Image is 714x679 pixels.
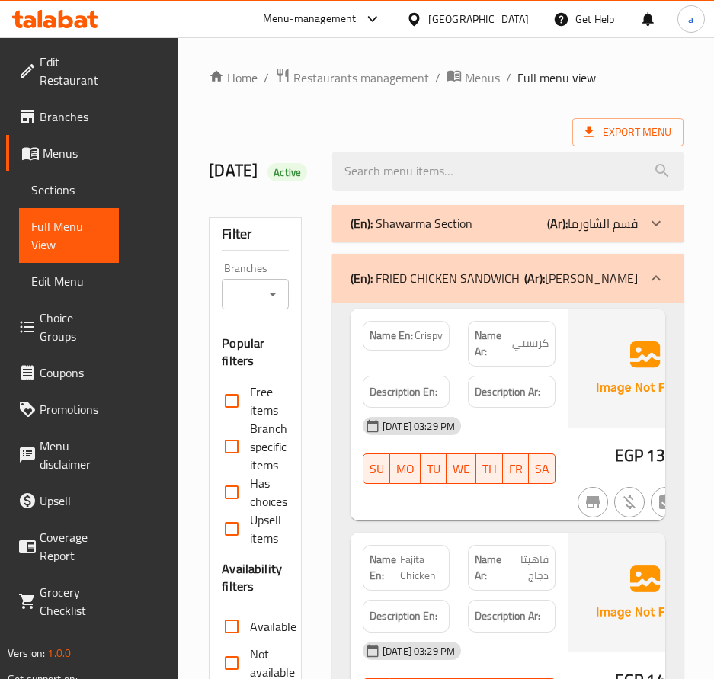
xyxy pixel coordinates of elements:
[475,552,507,584] strong: Name Ar:
[250,617,296,636] span: Available
[370,383,437,402] strong: Description En:
[222,218,289,251] div: Filter
[40,53,107,89] span: Edit Restaurant
[222,335,289,370] h3: Popular filters
[512,335,549,351] span: كريسبي
[351,212,373,235] b: (En):
[40,437,107,473] span: Menu disclaimer
[506,69,511,87] li: /
[370,552,400,584] strong: Name En:
[209,69,258,87] a: Home
[351,214,472,232] p: Shawarma Section
[47,643,71,663] span: 1.0.0
[40,528,107,565] span: Coverage Report
[19,208,119,263] a: Full Menu View
[572,118,684,146] span: Export Menu
[250,419,287,474] span: Branch specific items
[351,267,373,290] b: (En):
[250,511,281,547] span: Upsell items
[40,583,107,620] span: Grocery Checklist
[19,171,119,208] a: Sections
[584,123,671,142] span: Export Menu
[370,328,413,344] strong: Name En:
[615,440,643,470] span: EGP
[332,205,684,242] div: (En): Shawarma Section(Ar):قسم الشاورما
[376,644,461,658] span: [DATE] 03:29 PM
[376,419,461,434] span: [DATE] 03:29 PM
[8,643,45,663] span: Version:
[535,458,549,480] span: SA
[275,68,429,88] a: Restaurants management
[6,574,119,629] a: Grocery Checklist
[547,214,638,232] p: قسم الشاورما
[400,552,443,584] span: Fajita Chicken
[415,328,443,344] span: Crispy
[263,10,357,28] div: Menu-management
[390,453,421,484] button: MO
[453,458,470,480] span: WE
[6,135,119,171] a: Menus
[476,453,503,484] button: TH
[6,519,119,574] a: Coverage Report
[6,299,119,354] a: Choice Groups
[396,458,415,480] span: MO
[6,391,119,428] a: Promotions
[508,552,549,584] span: فاهيتا دجاج
[421,453,447,484] button: TU
[428,11,529,27] div: [GEOGRAPHIC_DATA]
[447,68,500,88] a: Menus
[40,107,107,126] span: Branches
[351,269,520,287] p: FRIED CHICKEN SANDWICH
[370,458,384,480] span: SU
[475,607,540,626] strong: Description Ar:
[651,487,681,517] button: Not has choices
[363,453,390,484] button: SU
[475,328,512,360] strong: Name Ar:
[31,181,107,199] span: Sections
[447,453,476,484] button: WE
[264,69,269,87] li: /
[614,487,645,517] button: Purchased item
[465,69,500,87] span: Menus
[547,212,568,235] b: (Ar):
[222,560,289,596] h3: Availability filters
[209,159,314,182] h2: [DATE]
[6,428,119,482] a: Menu disclaimer
[267,165,307,180] span: Active
[267,163,307,181] div: Active
[262,283,283,305] button: Open
[6,354,119,391] a: Coupons
[524,267,545,290] b: (Ar):
[19,263,119,299] a: Edit Menu
[482,458,497,480] span: TH
[688,11,693,27] span: a
[43,144,107,162] span: Menus
[6,43,119,98] a: Edit Restaurant
[503,453,529,484] button: FR
[509,458,523,480] span: FR
[427,458,440,480] span: TU
[40,309,107,345] span: Choice Groups
[332,254,684,303] div: (En): FRIED CHICKEN SANDWICH(Ar):[PERSON_NAME]
[646,440,674,470] span: 135
[6,98,119,135] a: Branches
[370,607,437,626] strong: Description En:
[40,492,107,510] span: Upsell
[31,272,107,290] span: Edit Menu
[529,453,556,484] button: SA
[31,217,107,254] span: Full Menu View
[250,474,287,511] span: Has choices
[517,69,596,87] span: Full menu view
[209,68,684,88] nav: breadcrumb
[435,69,440,87] li: /
[250,383,278,419] span: Free items
[40,400,107,418] span: Promotions
[524,269,638,287] p: [PERSON_NAME]
[6,482,119,519] a: Upsell
[332,152,684,191] input: search
[293,69,429,87] span: Restaurants management
[40,364,107,382] span: Coupons
[475,383,540,402] strong: Description Ar:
